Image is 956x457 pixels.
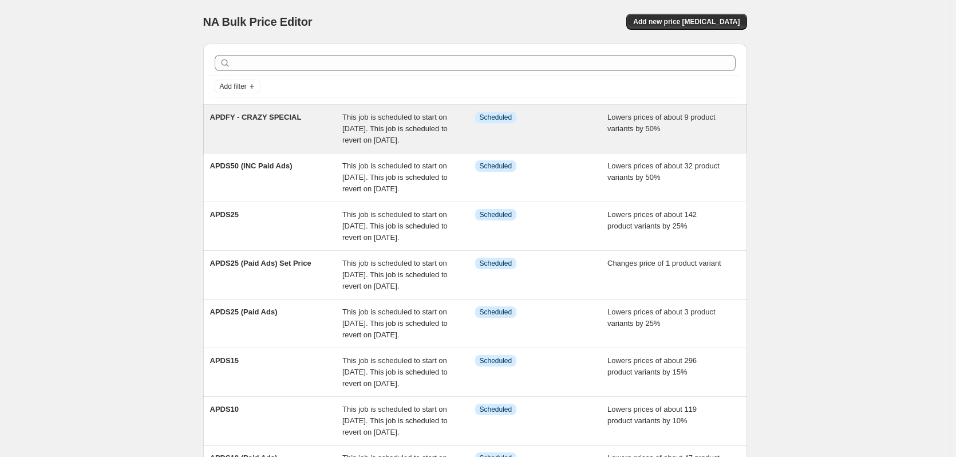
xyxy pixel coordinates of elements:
span: Add new price [MEDICAL_DATA] [633,17,740,26]
span: Scheduled [480,405,512,414]
span: APDS25 [210,210,239,219]
span: This job is scheduled to start on [DATE]. This job is scheduled to revert on [DATE]. [342,161,448,193]
span: This job is scheduled to start on [DATE]. This job is scheduled to revert on [DATE]. [342,259,448,290]
span: Lowers prices of about 32 product variants by 50% [607,161,720,182]
span: Scheduled [480,308,512,317]
span: APDS50 (INC Paid Ads) [210,161,293,170]
span: Lowers prices of about 3 product variants by 25% [607,308,716,328]
span: APDS25 (Paid Ads) [210,308,278,316]
span: APDFY - CRAZY SPECIAL [210,113,302,121]
span: APDS25 (Paid Ads) Set Price [210,259,311,267]
span: This job is scheduled to start on [DATE]. This job is scheduled to revert on [DATE]. [342,356,448,388]
span: Scheduled [480,161,512,171]
span: This job is scheduled to start on [DATE]. This job is scheduled to revert on [DATE]. [342,113,448,144]
span: Scheduled [480,356,512,365]
span: Scheduled [480,259,512,268]
span: Scheduled [480,113,512,122]
span: Add filter [220,82,247,91]
span: Lowers prices of about 9 product variants by 50% [607,113,716,133]
button: Add filter [215,80,260,93]
span: NA Bulk Price Editor [203,15,313,28]
span: APDS15 [210,356,239,365]
button: Add new price [MEDICAL_DATA] [626,14,746,30]
span: This job is scheduled to start on [DATE]. This job is scheduled to revert on [DATE]. [342,308,448,339]
span: Scheduled [480,210,512,219]
span: Changes price of 1 product variant [607,259,721,267]
span: Lowers prices of about 142 product variants by 25% [607,210,697,230]
span: This job is scheduled to start on [DATE]. This job is scheduled to revert on [DATE]. [342,405,448,436]
span: This job is scheduled to start on [DATE]. This job is scheduled to revert on [DATE]. [342,210,448,242]
span: Lowers prices of about 119 product variants by 10% [607,405,697,425]
span: APDS10 [210,405,239,413]
span: Lowers prices of about 296 product variants by 15% [607,356,697,376]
